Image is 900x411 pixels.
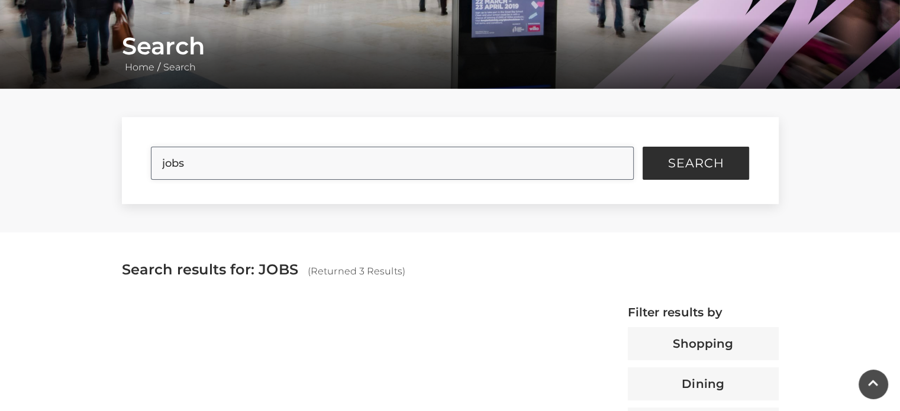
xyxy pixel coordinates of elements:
[308,266,405,277] span: (Returned 3 Results)
[151,147,634,180] input: Search Site
[628,305,779,319] h4: Filter results by
[668,157,724,169] span: Search
[628,367,779,400] button: Dining
[643,147,749,180] button: Search
[113,32,788,75] div: /
[122,32,779,60] h1: Search
[628,327,779,360] button: Shopping
[122,62,157,73] a: Home
[122,261,298,278] span: Search results for: JOBS
[160,62,199,73] a: Search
